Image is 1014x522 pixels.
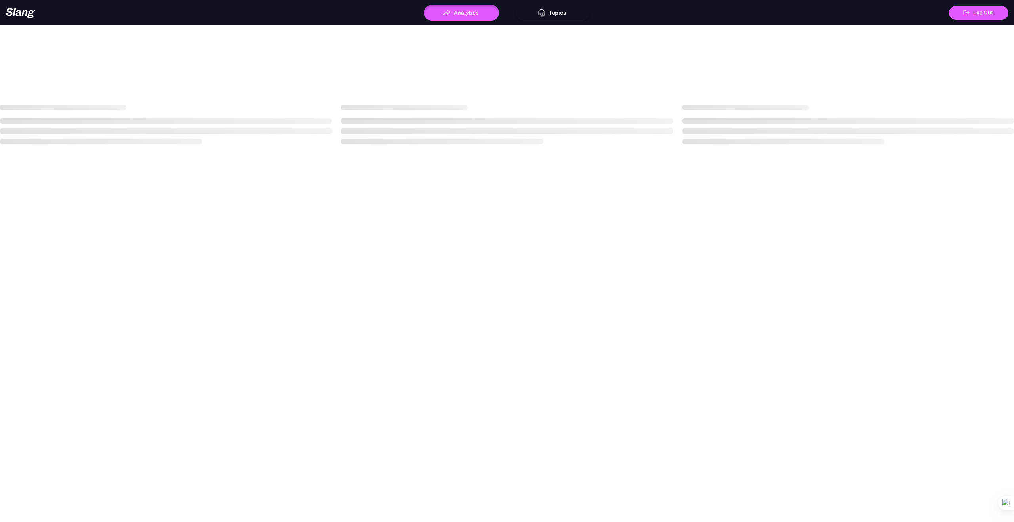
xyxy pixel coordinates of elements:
button: Analytics [424,5,499,21]
a: Analytics [424,10,499,15]
button: Log Out [949,6,1008,20]
img: 623511267c55cb56e2f2a487_logo2.png [6,8,35,18]
button: Topics [515,5,590,21]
